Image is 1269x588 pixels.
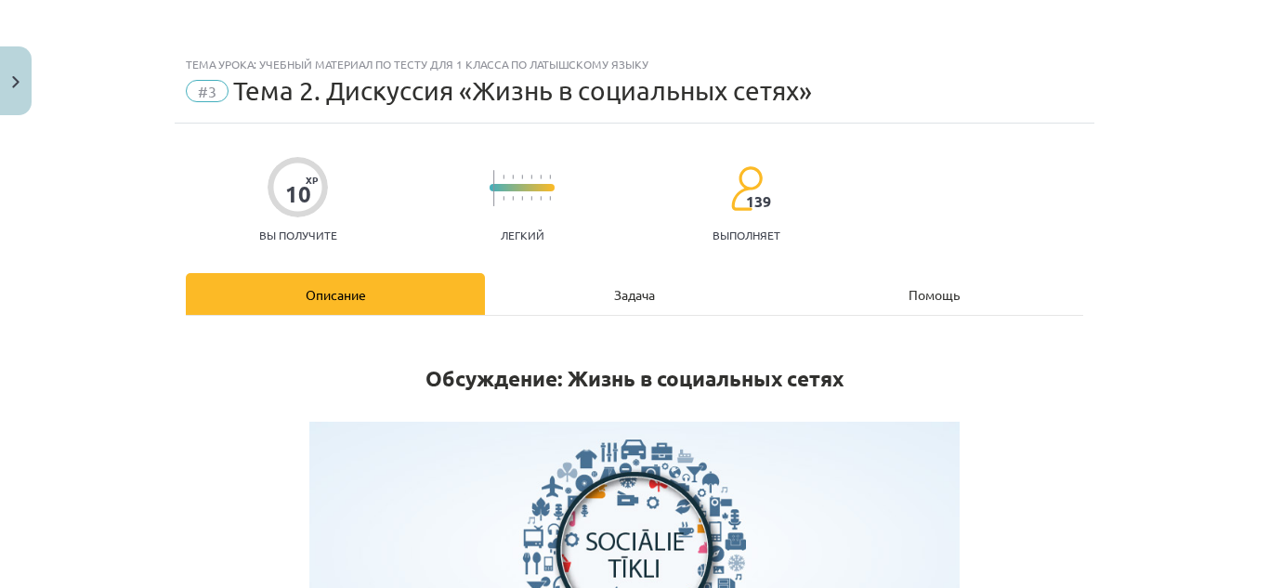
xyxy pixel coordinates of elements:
[530,175,532,179] img: icon-short-line-57e1e144782c952c97e751825c79c345078a6d821885a25fce030b3d8c18986b.svg
[285,179,311,208] font: 10
[730,165,763,212] img: students-c634bb4e5e11cddfef0936a35e636f08e4e9abd3cc4e673bd6f9a4125e45ecb1.svg
[521,196,523,201] img: icon-short-line-57e1e144782c952c97e751825c79c345078a6d821885a25fce030b3d8c18986b.svg
[549,196,551,201] img: icon-short-line-57e1e144782c952c97e751825c79c345078a6d821885a25fce030b3d8c18986b.svg
[713,228,780,242] font: выполняет
[909,286,960,303] font: Помощь
[503,175,504,179] img: icon-short-line-57e1e144782c952c97e751825c79c345078a6d821885a25fce030b3d8c18986b.svg
[306,173,318,187] font: XP
[530,196,532,201] img: icon-short-line-57e1e144782c952c97e751825c79c345078a6d821885a25fce030b3d8c18986b.svg
[259,228,337,242] font: Вы получите
[614,286,655,303] font: Задача
[512,196,514,201] img: icon-short-line-57e1e144782c952c97e751825c79c345078a6d821885a25fce030b3d8c18986b.svg
[198,82,216,100] font: #3
[540,196,542,201] img: icon-short-line-57e1e144782c952c97e751825c79c345078a6d821885a25fce030b3d8c18986b.svg
[503,196,504,201] img: icon-short-line-57e1e144782c952c97e751825c79c345078a6d821885a25fce030b3d8c18986b.svg
[746,191,771,211] font: 139
[512,175,514,179] img: icon-short-line-57e1e144782c952c97e751825c79c345078a6d821885a25fce030b3d8c18986b.svg
[493,170,495,206] img: icon-long-line-d9ea69661e0d244f92f715978eff75569469978d946b2353a9bb055b3ed8787d.svg
[521,175,523,179] img: icon-short-line-57e1e144782c952c97e751825c79c345078a6d821885a25fce030b3d8c18986b.svg
[425,365,844,392] font: Обсуждение: Жизнь в социальных сетях
[549,175,551,179] img: icon-short-line-57e1e144782c952c97e751825c79c345078a6d821885a25fce030b3d8c18986b.svg
[501,228,544,242] font: Легкий
[233,75,812,106] font: Тема 2. Дискуссия «Жизнь в социальных сетях»
[12,76,20,88] img: icon-close-lesson-0947bae3869378f0d4975bcd49f059093ad1ed9edebbc8119c70593378902aed.svg
[540,175,542,179] img: icon-short-line-57e1e144782c952c97e751825c79c345078a6d821885a25fce030b3d8c18986b.svg
[306,286,366,303] font: Описание
[186,57,648,72] font: Тема урока: Учебный материал по тесту для 1 класса по латышскому языку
